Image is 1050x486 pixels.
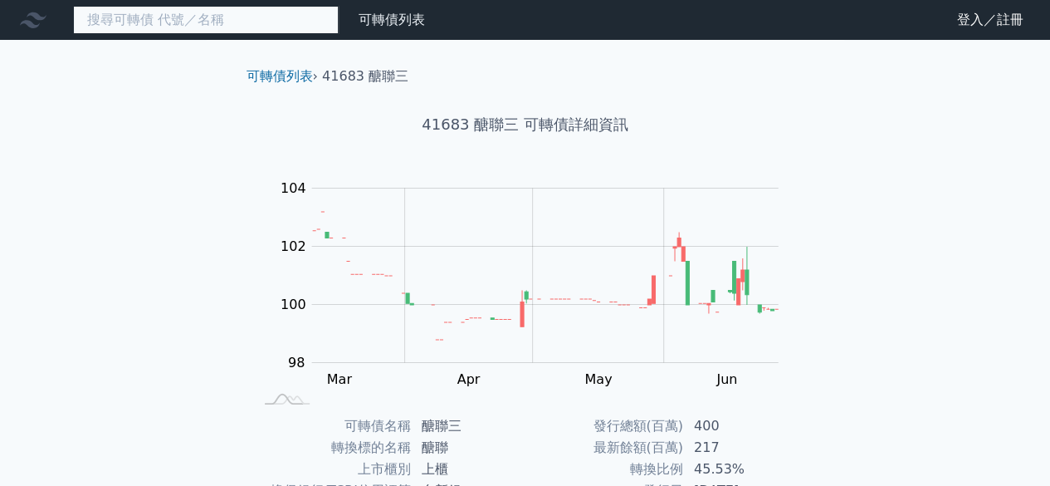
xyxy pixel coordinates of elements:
[944,7,1037,33] a: 登入／註冊
[247,66,318,86] li: ›
[412,437,525,459] td: 醣聯
[525,459,684,480] td: 轉換比例
[457,371,480,387] tspan: Apr
[271,180,803,387] g: Chart
[412,459,525,480] td: 上櫃
[281,180,306,196] tspan: 104
[322,66,408,86] li: 41683 醣聯三
[359,12,425,27] a: 可轉債列表
[327,371,353,387] tspan: Mar
[253,415,412,437] td: 可轉債名稱
[281,238,306,254] tspan: 102
[684,459,798,480] td: 45.53%
[247,68,313,84] a: 可轉債列表
[288,355,305,371] tspan: 98
[73,6,339,34] input: 搜尋可轉債 代號／名稱
[525,415,684,437] td: 發行總額(百萬)
[412,415,525,437] td: 醣聯三
[715,371,737,387] tspan: Jun
[281,297,306,312] tspan: 100
[525,437,684,459] td: 最新餘額(百萬)
[684,415,798,437] td: 400
[584,371,612,387] tspan: May
[253,459,412,480] td: 上市櫃別
[233,113,818,136] h1: 41683 醣聯三 可轉債詳細資訊
[253,437,412,459] td: 轉換標的名稱
[684,437,798,459] td: 217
